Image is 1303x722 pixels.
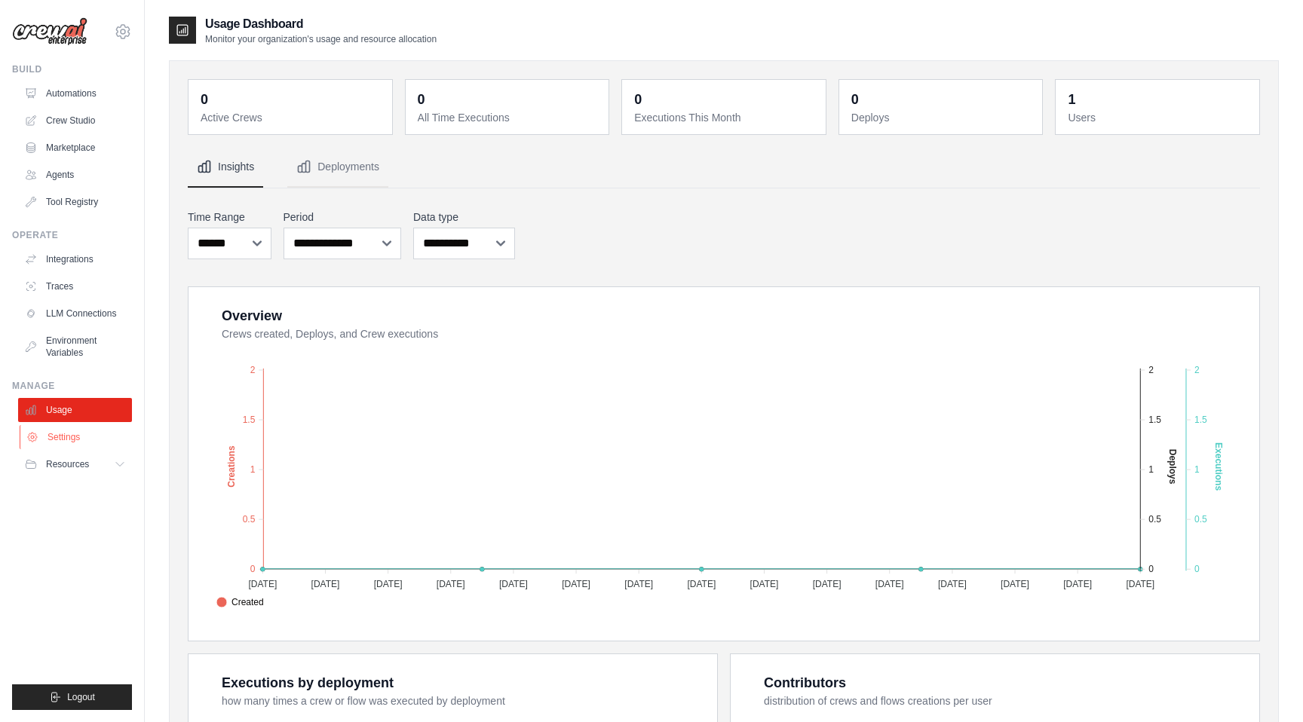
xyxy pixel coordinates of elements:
div: 0 [201,89,208,110]
tspan: 1 [1148,464,1154,475]
tspan: [DATE] [311,579,340,589]
tspan: [DATE] [1063,579,1092,589]
div: Manage [12,380,132,392]
p: Monitor your organization's usage and resource allocation [205,33,437,45]
tspan: 0 [1194,564,1200,574]
tspan: 2 [1194,365,1200,375]
tspan: 0 [250,564,256,574]
tspan: [DATE] [750,579,779,589]
a: Agents [18,163,132,187]
tspan: [DATE] [624,579,653,589]
tspan: 0 [1148,564,1154,574]
a: Marketplace [18,136,132,160]
dt: Crews created, Deploys, and Crew executions [222,326,1241,341]
a: Integrations [18,247,132,271]
div: 1 [1068,89,1075,110]
div: 0 [418,89,425,110]
label: Time Range [188,210,271,225]
label: Data type [413,210,515,225]
div: Operate [12,229,132,241]
button: Logout [12,684,132,710]
a: Traces [18,274,132,298]
a: Usage [18,398,132,422]
label: Period [284,210,402,225]
tspan: [DATE] [813,579,842,589]
div: 0 [634,89,642,110]
div: Overview [222,305,282,326]
tspan: 0.5 [243,514,256,525]
tspan: 1.5 [243,415,256,425]
tspan: [DATE] [687,579,716,589]
tspan: 0.5 [1148,514,1161,525]
text: Creations [226,445,237,488]
a: Environment Variables [18,329,132,365]
tspan: [DATE] [1126,579,1154,589]
button: Resources [18,452,132,476]
tspan: [DATE] [562,579,590,589]
button: Deployments [287,147,388,188]
a: Tool Registry [18,190,132,214]
div: 0 [851,89,859,110]
button: Insights [188,147,263,188]
text: Executions [1213,442,1224,491]
tspan: 1 [1194,464,1200,475]
tspan: [DATE] [938,579,967,589]
dt: Executions This Month [634,110,817,125]
tspan: [DATE] [374,579,403,589]
dt: distribution of crews and flows creations per user [764,693,1241,708]
tspan: 1.5 [1148,415,1161,425]
tspan: [DATE] [1001,579,1029,589]
tspan: [DATE] [875,579,904,589]
tspan: 1.5 [1194,415,1207,425]
dt: Active Crews [201,110,383,125]
nav: Tabs [188,147,1260,188]
dt: Deploys [851,110,1034,125]
tspan: 1 [250,464,256,475]
div: Contributors [764,672,846,693]
tspan: [DATE] [499,579,528,589]
img: Logo [12,17,87,46]
div: Build [12,63,132,75]
a: LLM Connections [18,301,132,326]
span: Created [216,595,264,609]
tspan: 2 [250,365,256,375]
a: Automations [18,81,132,106]
dt: All Time Executions [418,110,600,125]
h2: Usage Dashboard [205,15,437,33]
dt: how many times a crew or flow was executed by deployment [222,693,699,708]
tspan: 2 [1148,365,1154,375]
dt: Users [1068,110,1250,125]
span: Logout [67,691,95,703]
div: Executions by deployment [222,672,394,693]
tspan: 0.5 [1194,514,1207,525]
text: Deploys [1167,449,1178,485]
a: Crew Studio [18,109,132,133]
tspan: [DATE] [437,579,465,589]
span: Resources [46,458,89,470]
a: Settings [20,425,133,449]
tspan: [DATE] [248,579,277,589]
